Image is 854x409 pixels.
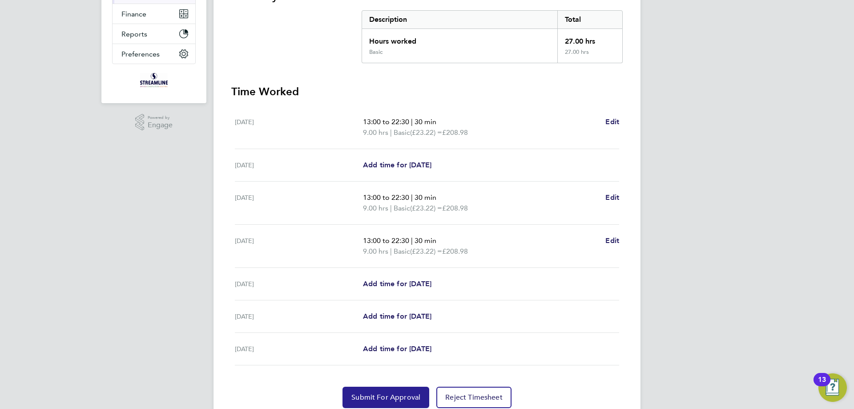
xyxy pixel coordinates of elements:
[363,161,431,169] span: Add time for [DATE]
[363,193,409,202] span: 13:00 to 22:30
[363,247,388,255] span: 9.00 hrs
[411,236,413,245] span: |
[121,30,147,38] span: Reports
[605,236,619,245] span: Edit
[235,235,363,257] div: [DATE]
[363,279,431,288] span: Add time for [DATE]
[410,128,442,137] span: (£23.22) =
[235,192,363,214] div: [DATE]
[605,193,619,202] span: Edit
[362,29,557,49] div: Hours worked
[410,247,442,255] span: (£23.22) =
[369,49,383,56] div: Basic
[436,387,512,408] button: Reject Timesheet
[113,44,195,64] button: Preferences
[351,393,420,402] span: Submit For Approval
[605,117,619,126] span: Edit
[363,312,431,320] span: Add time for [DATE]
[557,49,622,63] div: 27.00 hrs
[342,387,429,408] button: Submit For Approval
[135,114,173,131] a: Powered byEngage
[113,24,195,44] button: Reports
[121,50,160,58] span: Preferences
[390,128,392,137] span: |
[148,121,173,129] span: Engage
[121,10,146,18] span: Finance
[415,236,436,245] span: 30 min
[394,127,410,138] span: Basic
[411,193,413,202] span: |
[442,247,468,255] span: £208.98
[394,203,410,214] span: Basic
[442,128,468,137] span: £208.98
[363,344,431,354] a: Add time for [DATE]
[605,235,619,246] a: Edit
[605,117,619,127] a: Edit
[363,344,431,353] span: Add time for [DATE]
[362,11,557,28] div: Description
[818,380,826,391] div: 13
[442,204,468,212] span: £208.98
[390,247,392,255] span: |
[113,4,195,24] button: Finance
[557,29,622,49] div: 27.00 hrs
[415,193,436,202] span: 30 min
[818,373,847,402] button: Open Resource Center, 13 new notifications
[363,117,409,126] span: 13:00 to 22:30
[394,246,410,257] span: Basic
[231,85,623,99] h3: Time Worked
[362,10,623,63] div: Summary
[363,279,431,289] a: Add time for [DATE]
[235,279,363,289] div: [DATE]
[363,128,388,137] span: 9.00 hrs
[445,393,503,402] span: Reject Timesheet
[235,311,363,322] div: [DATE]
[148,114,173,121] span: Powered by
[390,204,392,212] span: |
[363,236,409,245] span: 13:00 to 22:30
[605,192,619,203] a: Edit
[557,11,622,28] div: Total
[363,160,431,170] a: Add time for [DATE]
[363,311,431,322] a: Add time for [DATE]
[235,160,363,170] div: [DATE]
[235,344,363,354] div: [DATE]
[415,117,436,126] span: 30 min
[235,117,363,138] div: [DATE]
[411,117,413,126] span: |
[140,73,168,87] img: streamlineservices-logo-retina.png
[112,73,196,87] a: Go to home page
[410,204,442,212] span: (£23.22) =
[363,204,388,212] span: 9.00 hrs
